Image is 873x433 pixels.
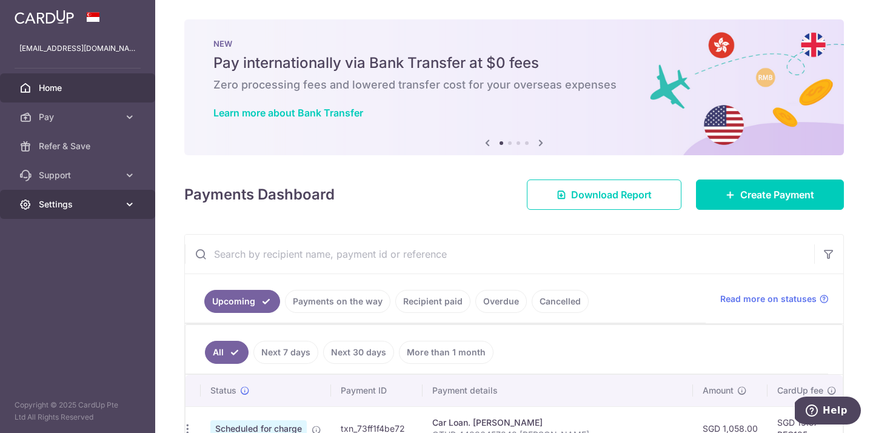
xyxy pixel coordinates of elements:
div: Car Loan. [PERSON_NAME] [432,417,683,429]
a: Next 30 days [323,341,394,364]
a: Read more on statuses [720,293,829,305]
span: Pay [39,111,119,123]
span: Read more on statuses [720,293,817,305]
img: CardUp [15,10,74,24]
a: Next 7 days [253,341,318,364]
input: Search by recipient name, payment id or reference [185,235,814,274]
th: Payment ID [331,375,423,406]
a: Payments on the way [285,290,390,313]
a: Recipient paid [395,290,470,313]
a: Download Report [527,180,681,210]
a: Learn more about Bank Transfer [213,107,363,119]
span: Status [210,384,236,397]
th: Payment details [423,375,693,406]
a: Upcoming [204,290,280,313]
span: Support [39,169,119,181]
p: [EMAIL_ADDRESS][DOMAIN_NAME] [19,42,136,55]
h4: Payments Dashboard [184,184,335,206]
span: Settings [39,198,119,210]
a: All [205,341,249,364]
a: Create Payment [696,180,844,210]
span: Home [39,82,119,94]
a: Overdue [475,290,527,313]
p: NEW [213,39,815,49]
a: Cancelled [532,290,589,313]
iframe: Opens a widget where you can find more information [795,397,861,427]
h6: Zero processing fees and lowered transfer cost for your overseas expenses [213,78,815,92]
img: Bank transfer banner [184,19,844,155]
h5: Pay internationally via Bank Transfer at $0 fees [213,53,815,73]
span: CardUp fee [777,384,823,397]
span: Refer & Save [39,140,119,152]
a: More than 1 month [399,341,493,364]
span: Amount [703,384,734,397]
span: Create Payment [740,187,814,202]
span: Download Report [571,187,652,202]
